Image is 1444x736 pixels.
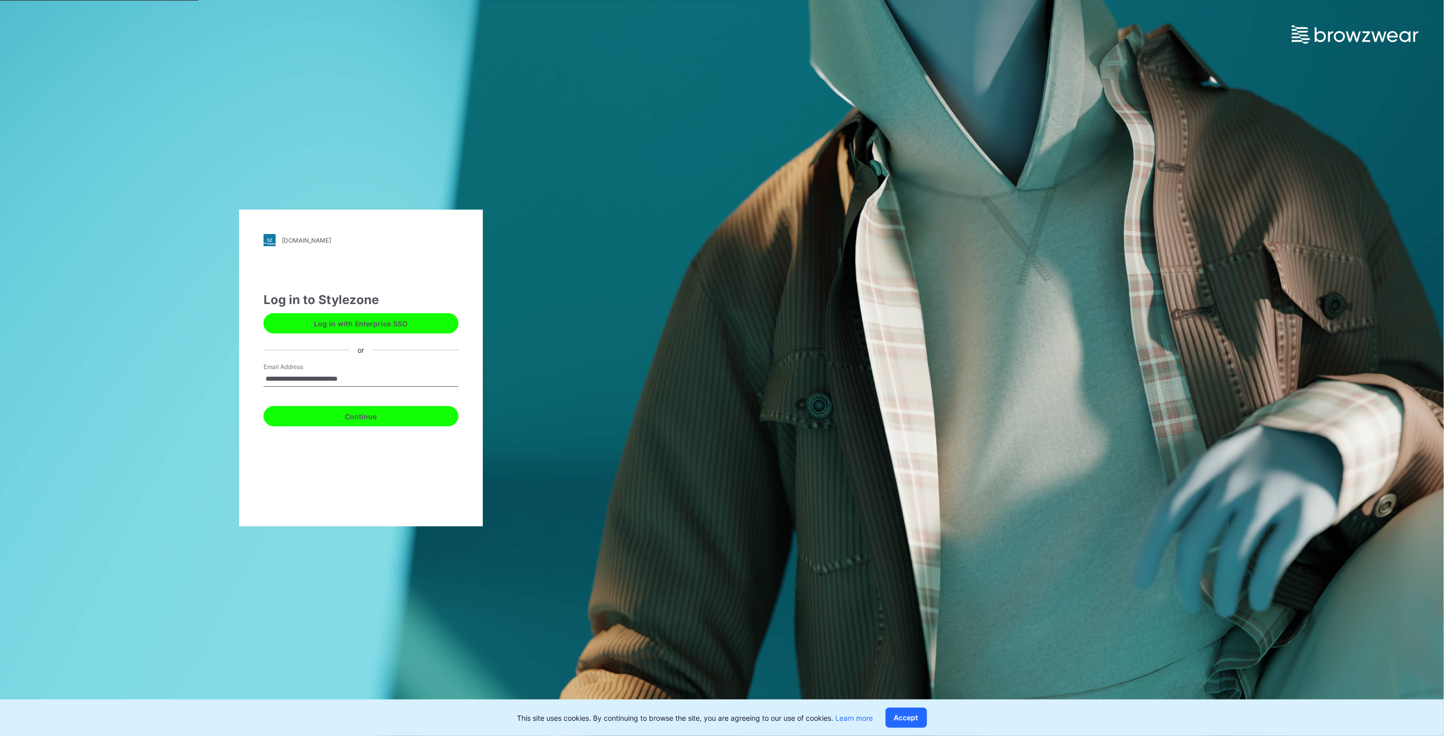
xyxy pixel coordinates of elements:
a: Learn more [836,714,873,722]
img: browzwear-logo.e42bd6dac1945053ebaf764b6aa21510.svg [1292,25,1419,44]
div: or [350,345,373,355]
a: [DOMAIN_NAME] [264,234,458,246]
div: Log in to Stylezone [264,291,458,309]
button: Continue [264,406,458,426]
button: Log in with Enterprise SSO [264,313,458,333]
div: [DOMAIN_NAME] [282,237,331,244]
img: stylezone-logo.562084cfcfab977791bfbf7441f1a819.svg [264,234,276,246]
label: Email Address [264,362,335,372]
p: This site uses cookies. By continuing to browse the site, you are agreeing to our use of cookies. [517,713,873,723]
button: Accept [885,708,927,728]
